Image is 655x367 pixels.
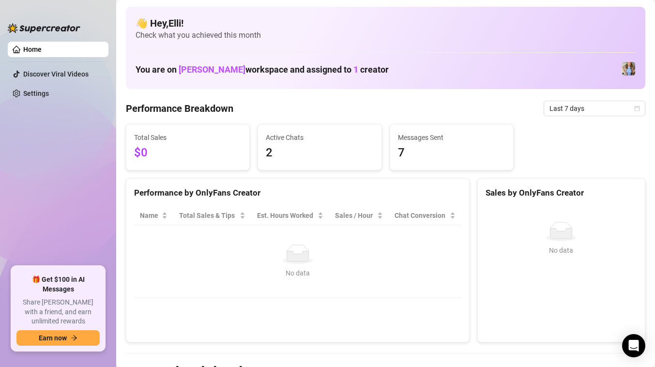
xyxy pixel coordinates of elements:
[266,132,373,143] span: Active Chats
[144,268,452,278] div: No data
[335,210,375,221] span: Sales / Hour
[486,186,637,199] div: Sales by OnlyFans Creator
[257,210,316,221] div: Est. Hours Worked
[622,334,645,357] div: Open Intercom Messenger
[140,210,160,221] span: Name
[398,144,505,162] span: 7
[622,62,635,76] img: Julia (@julix.may)
[489,245,633,256] div: No data
[634,106,640,111] span: calendar
[549,101,640,116] span: Last 7 days
[16,330,100,346] button: Earn nowarrow-right
[23,90,49,97] a: Settings
[179,64,245,75] span: [PERSON_NAME]
[353,64,358,75] span: 1
[395,210,448,221] span: Chat Conversion
[179,210,238,221] span: Total Sales & Tips
[398,132,505,143] span: Messages Sent
[23,70,89,78] a: Discover Viral Videos
[23,46,42,53] a: Home
[16,275,100,294] span: 🎁 Get $100 in AI Messages
[126,102,233,115] h4: Performance Breakdown
[8,23,80,33] img: logo-BBDzfeDw.svg
[136,16,636,30] h4: 👋 Hey, Elli !
[134,132,242,143] span: Total Sales
[136,30,636,41] span: Check what you achieved this month
[134,206,173,225] th: Name
[16,298,100,326] span: Share [PERSON_NAME] with a friend, and earn unlimited rewards
[389,206,461,225] th: Chat Conversion
[266,144,373,162] span: 2
[173,206,251,225] th: Total Sales & Tips
[329,206,388,225] th: Sales / Hour
[134,144,242,162] span: $0
[71,335,77,341] span: arrow-right
[134,186,461,199] div: Performance by OnlyFans Creator
[136,64,389,75] h1: You are on workspace and assigned to creator
[39,334,67,342] span: Earn now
